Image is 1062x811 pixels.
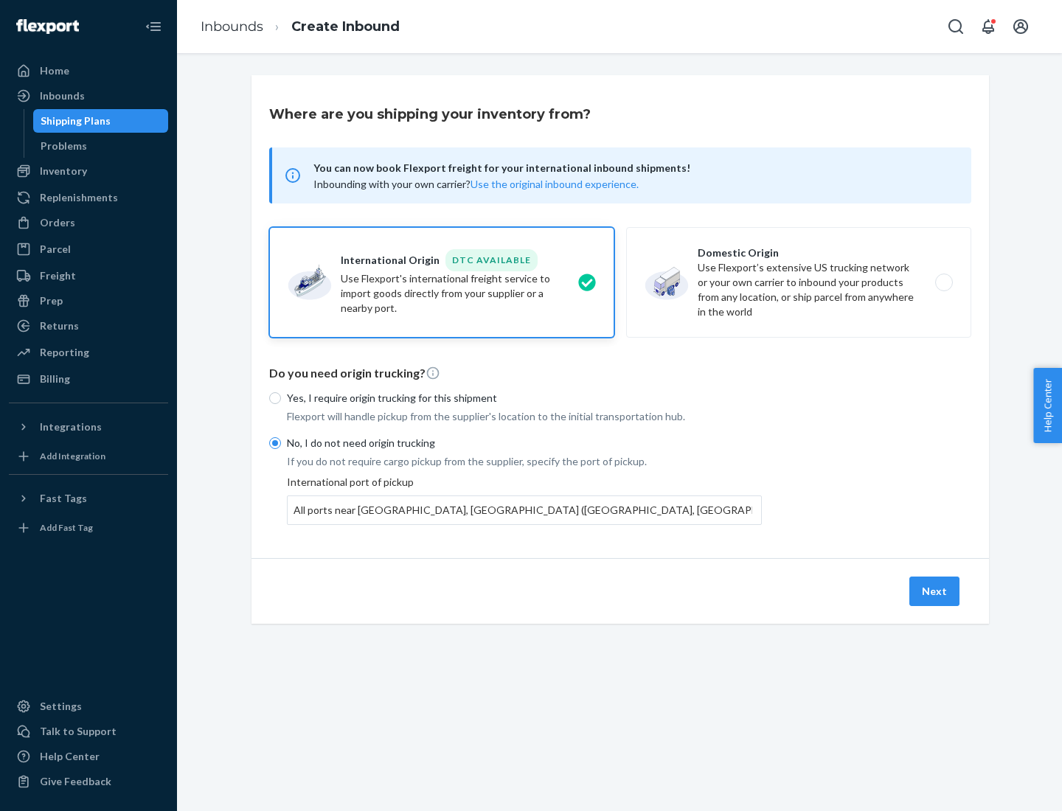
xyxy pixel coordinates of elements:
[201,18,263,35] a: Inbounds
[9,516,168,540] a: Add Fast Tag
[909,577,959,606] button: Next
[9,770,168,793] button: Give Feedback
[189,5,412,49] ol: breadcrumbs
[40,242,71,257] div: Parcel
[40,450,105,462] div: Add Integration
[40,164,87,178] div: Inventory
[269,105,591,124] h3: Where are you shipping your inventory from?
[9,695,168,718] a: Settings
[9,264,168,288] a: Freight
[9,367,168,391] a: Billing
[941,12,971,41] button: Open Search Box
[40,699,82,714] div: Settings
[9,445,168,468] a: Add Integration
[269,392,281,404] input: Yes, I require origin trucking for this shipment
[9,720,168,743] a: Talk to Support
[9,487,168,510] button: Fast Tags
[41,114,111,128] div: Shipping Plans
[9,211,168,234] a: Orders
[974,12,1003,41] button: Open notifications
[291,18,400,35] a: Create Inbound
[33,134,169,158] a: Problems
[139,12,168,41] button: Close Navigation
[16,19,79,34] img: Flexport logo
[40,774,111,789] div: Give Feedback
[40,215,75,230] div: Orders
[287,391,762,405] p: Yes, I require origin trucking for this shipment
[40,190,118,205] div: Replenishments
[33,109,169,133] a: Shipping Plans
[9,415,168,439] button: Integrations
[269,437,281,449] input: No, I do not need origin trucking
[313,159,954,177] span: You can now book Flexport freight for your international inbound shipments!
[40,420,102,434] div: Integrations
[9,159,168,183] a: Inventory
[9,237,168,261] a: Parcel
[40,268,76,283] div: Freight
[471,177,639,192] button: Use the original inbound experience.
[9,59,168,83] a: Home
[40,345,89,360] div: Reporting
[40,372,70,386] div: Billing
[40,293,63,308] div: Prep
[9,314,168,338] a: Returns
[40,319,79,333] div: Returns
[40,491,87,506] div: Fast Tags
[40,63,69,78] div: Home
[287,475,762,525] div: International port of pickup
[9,289,168,313] a: Prep
[269,365,971,382] p: Do you need origin trucking?
[40,521,93,534] div: Add Fast Tag
[41,139,87,153] div: Problems
[40,749,100,764] div: Help Center
[9,341,168,364] a: Reporting
[1033,368,1062,443] button: Help Center
[287,436,762,450] p: No, I do not need origin trucking
[40,724,117,739] div: Talk to Support
[9,84,168,108] a: Inbounds
[9,186,168,209] a: Replenishments
[1006,12,1035,41] button: Open account menu
[287,454,762,469] p: If you do not require cargo pickup from the supplier, specify the port of pickup.
[313,178,639,190] span: Inbounding with your own carrier?
[40,88,85,103] div: Inbounds
[287,409,762,424] p: Flexport will handle pickup from the supplier's location to the initial transportation hub.
[9,745,168,768] a: Help Center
